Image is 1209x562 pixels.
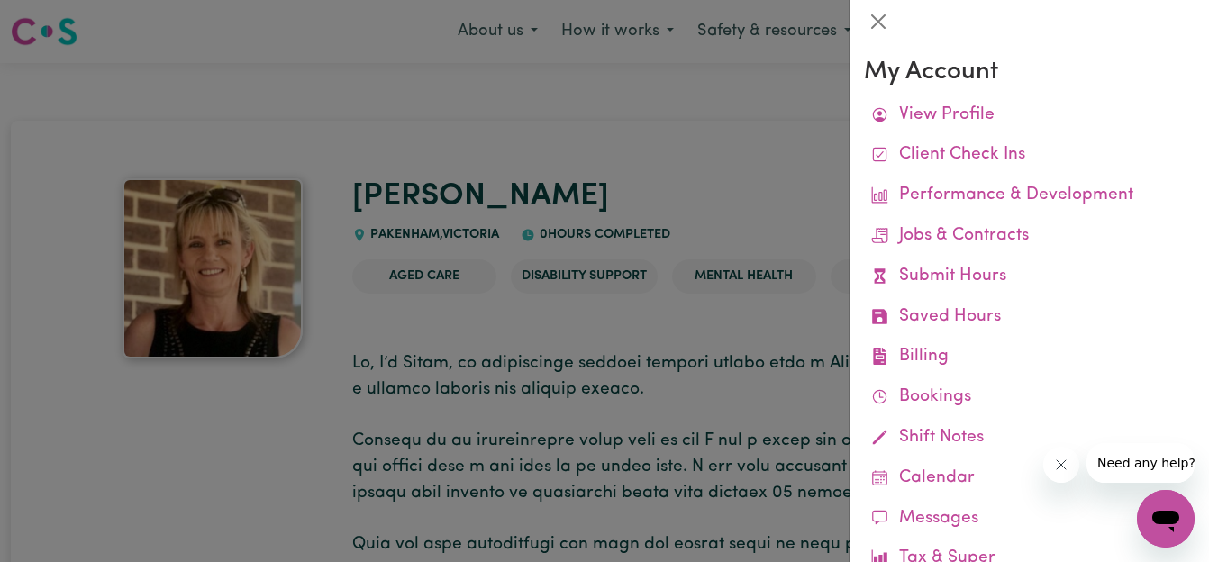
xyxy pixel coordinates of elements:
a: Client Check Ins [864,135,1195,176]
a: Saved Hours [864,297,1195,338]
a: Shift Notes [864,418,1195,458]
h3: My Account [864,58,1195,88]
iframe: Close message [1043,447,1079,483]
a: Calendar [864,458,1195,499]
a: Messages [864,499,1195,539]
iframe: Message from company [1086,443,1195,483]
a: Bookings [864,377,1195,418]
a: Performance & Development [864,176,1195,216]
a: Billing [864,337,1195,377]
a: Submit Hours [864,257,1195,297]
a: View Profile [864,95,1195,136]
button: Close [864,7,893,36]
span: Need any help? [11,13,109,27]
a: Jobs & Contracts [864,216,1195,257]
iframe: Button to launch messaging window [1137,490,1195,548]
